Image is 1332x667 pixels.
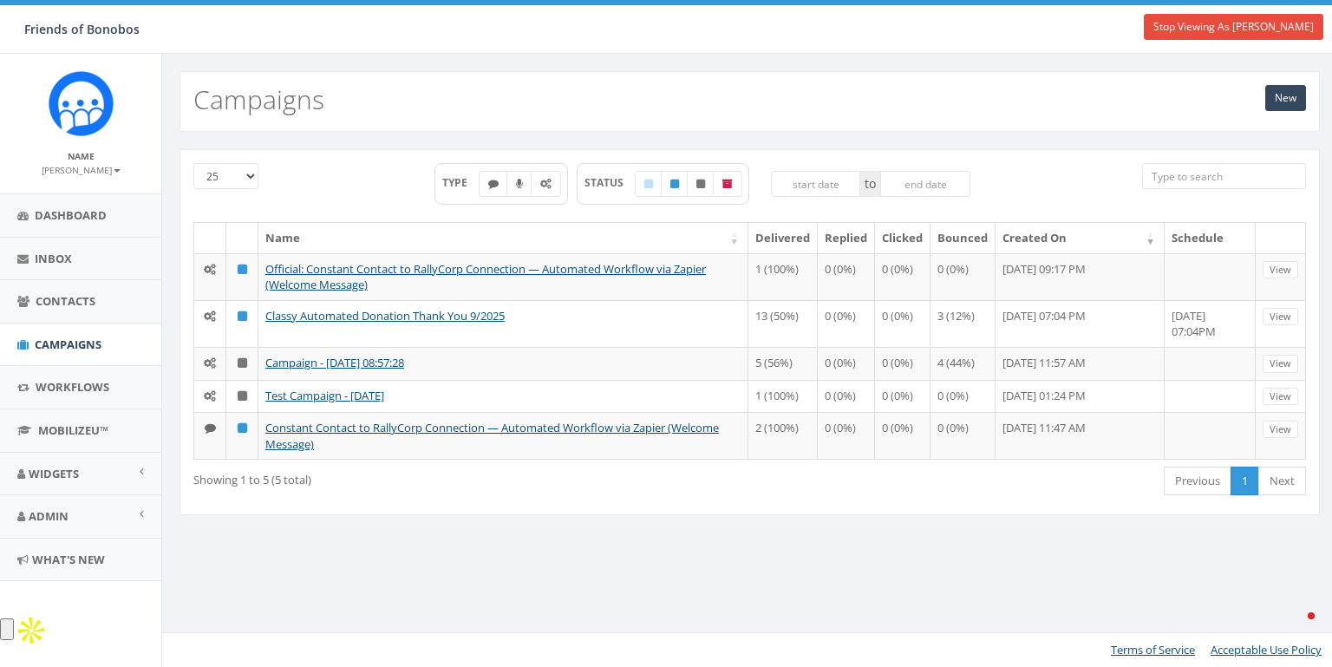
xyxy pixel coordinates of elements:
th: Replied [818,223,875,253]
img: Apollo [14,613,49,648]
label: Text SMS [479,171,508,197]
label: Unpublished [687,171,715,197]
td: [DATE] 11:57 AM [996,347,1165,380]
td: 1 (100%) [748,253,818,300]
th: Delivered [748,223,818,253]
span: TYPE [442,175,480,190]
span: to [860,171,880,197]
td: 0 (0%) [875,380,930,413]
i: Published [238,422,247,434]
i: Unpublished [238,357,247,369]
td: [DATE] 09:17 PM [996,253,1165,300]
td: 0 (0%) [818,253,875,300]
td: [DATE] 01:24 PM [996,380,1165,413]
td: 0 (0%) [875,300,930,347]
i: Published [670,179,679,189]
td: 3 (12%) [930,300,996,347]
img: Rally_Corp_Icon.png [49,71,114,136]
td: 0 (0%) [818,380,875,413]
a: View [1263,421,1298,439]
a: Campaign - [DATE] 08:57:28 [265,355,404,370]
td: 13 (50%) [748,300,818,347]
a: Stop Viewing As [PERSON_NAME] [1144,14,1323,40]
span: MobilizeU™ [38,422,108,438]
i: Automated Message [204,311,216,322]
a: Terms of Service [1111,642,1195,657]
span: Friends of Bonobos [24,21,140,37]
i: Automated Message [204,357,216,369]
input: end date [880,171,970,197]
td: 0 (0%) [930,253,996,300]
td: 0 (0%) [818,412,875,459]
a: Official: Constant Contact to RallyCorp Connection — Automated Workflow via Zapier (Welcome Message) [265,261,706,293]
label: Ringless Voice Mail [506,171,532,197]
td: 0 (0%) [875,253,930,300]
i: Automated Message [204,390,216,402]
a: Acceptable Use Policy [1211,642,1322,657]
a: View [1263,261,1298,279]
span: Admin [29,508,69,524]
label: Draft [635,171,663,197]
a: Next [1258,467,1306,495]
span: Workflows [36,379,109,395]
input: start date [771,171,861,197]
td: 0 (0%) [818,347,875,380]
td: [DATE] 11:47 AM [996,412,1165,459]
td: 0 (0%) [930,380,996,413]
a: New [1265,85,1306,111]
th: Created On: activate to sort column ascending [996,223,1165,253]
a: View [1263,308,1298,326]
span: Inbox [35,251,72,266]
i: Text SMS [205,422,216,434]
td: 0 (0%) [818,300,875,347]
span: Campaigns [35,337,101,352]
small: [PERSON_NAME] [42,164,121,176]
i: Automated Message [204,264,216,275]
span: Widgets [29,466,79,481]
i: Text SMS [488,179,499,189]
i: Automated Message [540,179,552,189]
label: Automated Message [531,171,561,197]
label: Archived [713,171,742,197]
a: Test Campaign - [DATE] [265,388,384,403]
h2: Campaigns [193,85,324,114]
a: View [1263,355,1298,373]
th: Bounced [930,223,996,253]
label: Published [661,171,689,197]
th: Name: activate to sort column ascending [258,223,748,253]
td: 5 (56%) [748,347,818,380]
th: Schedule [1165,223,1256,253]
i: Published [238,311,247,322]
i: Unpublished [696,179,705,189]
span: Contacts [36,293,95,309]
td: 2 (100%) [748,412,818,459]
i: Unpublished [238,390,247,402]
td: [DATE] 07:04PM [1165,300,1256,347]
iframe: Intercom live chat [1273,608,1315,650]
i: Draft [644,179,653,189]
a: Classy Automated Donation Thank You 9/2025 [265,308,505,324]
a: Previous [1164,467,1231,495]
a: 1 [1231,467,1259,495]
span: Dashboard [35,207,107,223]
small: Name [68,150,95,162]
span: What's New [32,552,105,567]
input: Type to search [1142,163,1306,189]
div: Showing 1 to 5 (5 total) [193,465,642,488]
a: View [1263,388,1298,406]
td: 1 (100%) [748,380,818,413]
a: Constant Contact to RallyCorp Connection — Automated Workflow via Zapier (Welcome Message) [265,420,719,452]
td: [DATE] 07:04 PM [996,300,1165,347]
i: Ringless Voice Mail [516,179,523,189]
a: [PERSON_NAME] [42,161,121,177]
td: 4 (44%) [930,347,996,380]
td: 0 (0%) [930,412,996,459]
td: 0 (0%) [875,347,930,380]
td: 0 (0%) [875,412,930,459]
th: Clicked [875,223,930,253]
span: STATUS [584,175,636,190]
i: Published [238,264,247,275]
